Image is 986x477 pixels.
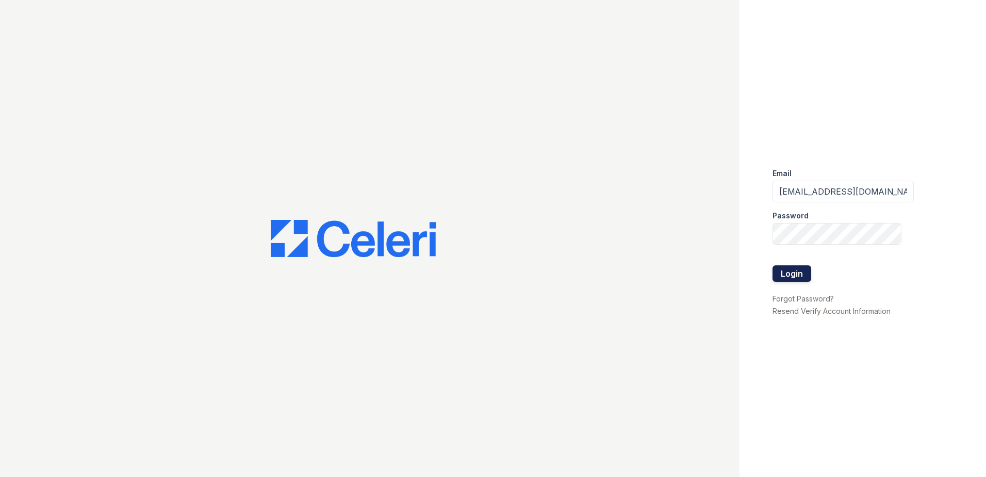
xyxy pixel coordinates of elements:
[773,211,809,221] label: Password
[773,168,792,179] label: Email
[773,265,811,282] button: Login
[271,220,436,257] img: CE_Logo_Blue-a8612792a0a2168367f1c8372b55b34899dd931a85d93a1a3d3e32e68fde9ad4.png
[773,307,891,315] a: Resend Verify Account Information
[773,294,834,303] a: Forgot Password?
